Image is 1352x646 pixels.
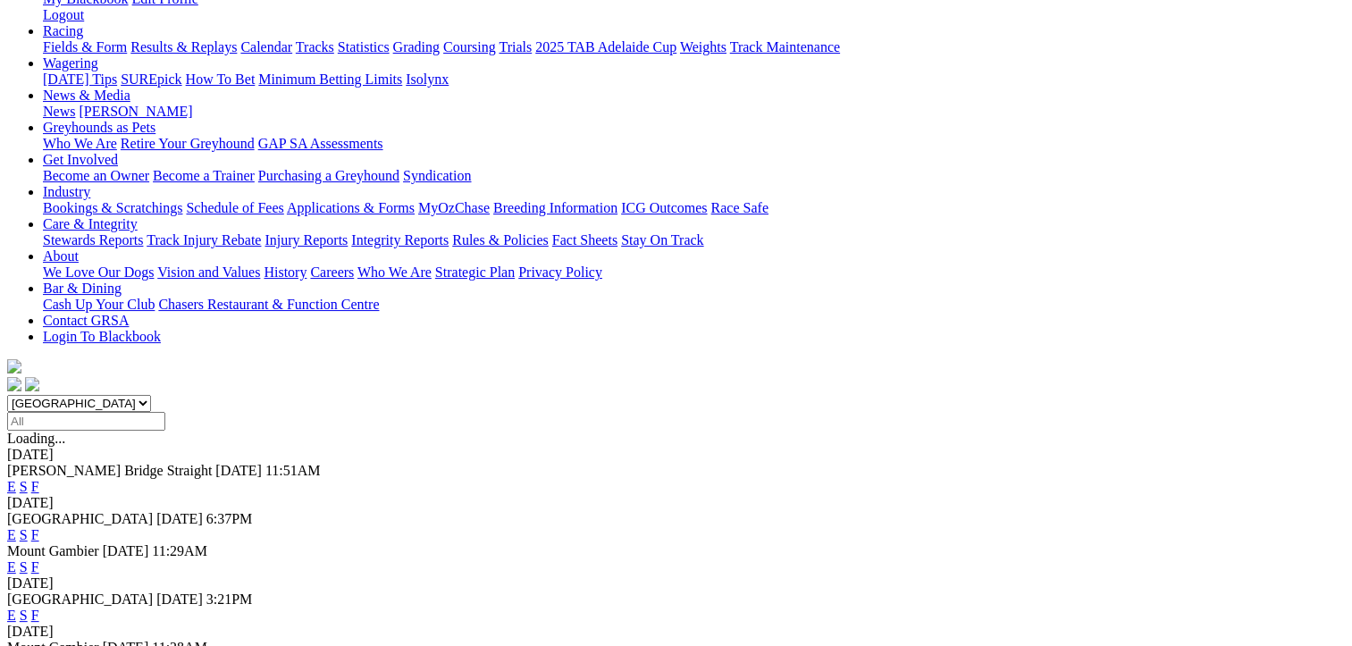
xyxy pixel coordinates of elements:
[43,168,149,183] a: Become an Owner
[710,200,768,215] a: Race Safe
[43,55,98,71] a: Wagering
[7,527,16,542] a: E
[43,313,129,328] a: Contact GRSA
[680,39,726,55] a: Weights
[43,184,90,199] a: Industry
[31,527,39,542] a: F
[435,264,515,280] a: Strategic Plan
[310,264,354,280] a: Careers
[258,136,383,151] a: GAP SA Assessments
[7,447,1345,463] div: [DATE]
[186,71,256,87] a: How To Bet
[535,39,676,55] a: 2025 TAB Adelaide Cup
[7,608,16,623] a: E
[7,495,1345,511] div: [DATE]
[7,543,99,558] span: Mount Gambier
[499,39,532,55] a: Trials
[43,168,1345,184] div: Get Involved
[43,200,1345,216] div: Industry
[43,232,1345,248] div: Care & Integrity
[156,511,203,526] span: [DATE]
[7,591,153,607] span: [GEOGRAPHIC_DATA]
[296,39,334,55] a: Tracks
[43,39,1345,55] div: Racing
[43,7,84,22] a: Logout
[43,232,143,247] a: Stewards Reports
[43,297,1345,313] div: Bar & Dining
[265,463,321,478] span: 11:51AM
[7,479,16,494] a: E
[156,591,203,607] span: [DATE]
[43,200,182,215] a: Bookings & Scratchings
[357,264,432,280] a: Who We Are
[518,264,602,280] a: Privacy Policy
[552,232,617,247] a: Fact Sheets
[31,479,39,494] a: F
[20,559,28,575] a: S
[7,377,21,391] img: facebook.svg
[43,281,122,296] a: Bar & Dining
[206,591,253,607] span: 3:21PM
[79,104,192,119] a: [PERSON_NAME]
[265,232,348,247] a: Injury Reports
[443,39,496,55] a: Coursing
[43,264,1345,281] div: About
[158,297,379,312] a: Chasers Restaurant & Function Centre
[452,232,549,247] a: Rules & Policies
[20,479,28,494] a: S
[43,136,117,151] a: Who We Are
[147,232,261,247] a: Track Injury Rebate
[406,71,449,87] a: Isolynx
[258,71,402,87] a: Minimum Betting Limits
[215,463,262,478] span: [DATE]
[7,412,165,431] input: Select date
[103,543,149,558] span: [DATE]
[186,200,283,215] a: Schedule of Fees
[43,71,117,87] a: [DATE] Tips
[43,104,75,119] a: News
[7,463,212,478] span: [PERSON_NAME] Bridge Straight
[43,120,155,135] a: Greyhounds as Pets
[418,200,490,215] a: MyOzChase
[43,88,130,103] a: News & Media
[393,39,440,55] a: Grading
[20,608,28,623] a: S
[287,200,415,215] a: Applications & Forms
[43,216,138,231] a: Care & Integrity
[31,608,39,623] a: F
[621,232,703,247] a: Stay On Track
[7,575,1345,591] div: [DATE]
[7,431,65,446] span: Loading...
[7,559,16,575] a: E
[43,297,155,312] a: Cash Up Your Club
[25,377,39,391] img: twitter.svg
[338,39,390,55] a: Statistics
[153,168,255,183] a: Become a Trainer
[493,200,617,215] a: Breeding Information
[130,39,237,55] a: Results & Replays
[20,527,28,542] a: S
[7,511,153,526] span: [GEOGRAPHIC_DATA]
[121,136,255,151] a: Retire Your Greyhound
[121,71,181,87] a: SUREpick
[43,71,1345,88] div: Wagering
[7,624,1345,640] div: [DATE]
[7,359,21,373] img: logo-grsa-white.png
[43,329,161,344] a: Login To Blackbook
[43,39,127,55] a: Fields & Form
[730,39,840,55] a: Track Maintenance
[43,152,118,167] a: Get Involved
[43,104,1345,120] div: News & Media
[621,200,707,215] a: ICG Outcomes
[43,23,83,38] a: Racing
[264,264,307,280] a: History
[43,136,1345,152] div: Greyhounds as Pets
[240,39,292,55] a: Calendar
[152,543,207,558] span: 11:29AM
[43,264,154,280] a: We Love Our Dogs
[31,559,39,575] a: F
[258,168,399,183] a: Purchasing a Greyhound
[157,264,260,280] a: Vision and Values
[403,168,471,183] a: Syndication
[206,511,253,526] span: 6:37PM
